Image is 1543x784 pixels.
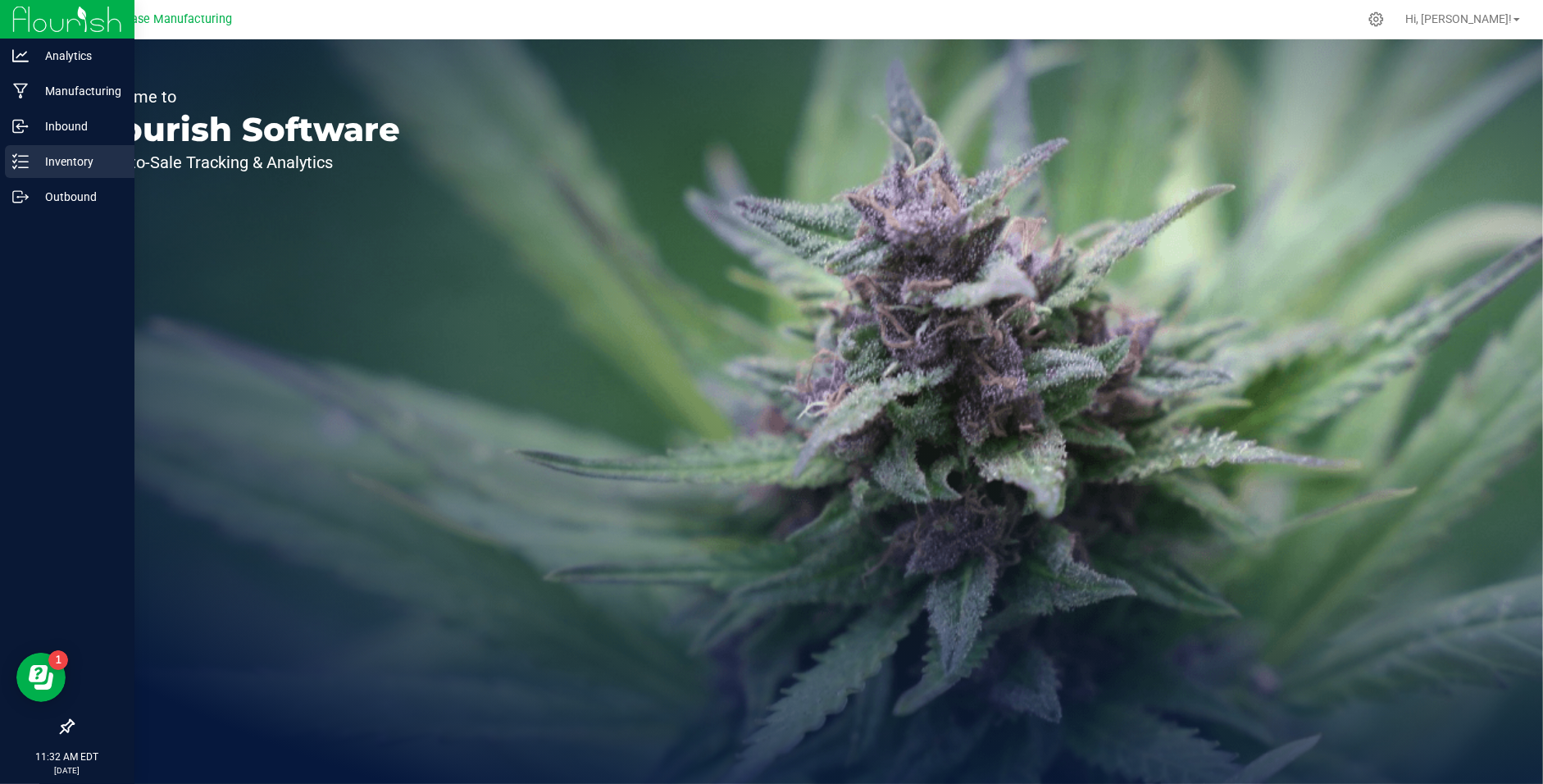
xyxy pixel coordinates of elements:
div: Manage settings [1366,11,1386,27]
iframe: Resource center unread badge [48,650,68,670]
inline-svg: Manufacturing [12,83,29,99]
p: 11:32 AM EDT [7,750,127,764]
p: Inventory [29,152,127,171]
p: Outbound [29,187,127,207]
p: [DATE] [7,764,127,777]
p: Welcome to [89,89,400,105]
iframe: Resource center [16,653,66,702]
p: Inbound [29,116,127,136]
p: Flourish Software [89,113,400,146]
span: Starbase Manufacturing [102,12,232,26]
inline-svg: Outbound [12,189,29,205]
inline-svg: Inventory [12,153,29,170]
p: Manufacturing [29,81,127,101]
p: Analytics [29,46,127,66]
inline-svg: Inbound [12,118,29,134]
p: Seed-to-Sale Tracking & Analytics [89,154,400,171]
span: Hi, [PERSON_NAME]! [1405,12,1512,25]
inline-svg: Analytics [12,48,29,64]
